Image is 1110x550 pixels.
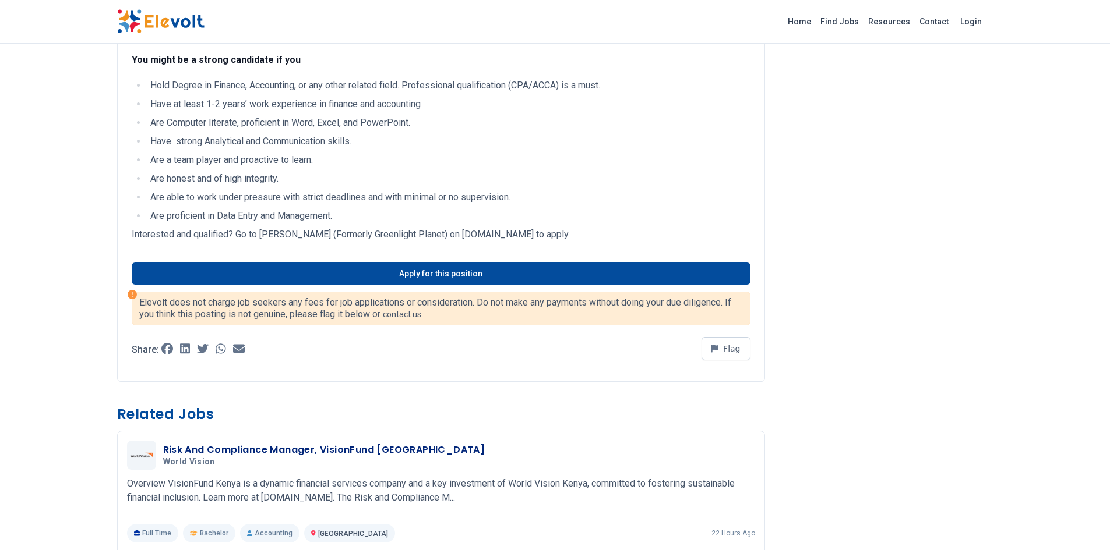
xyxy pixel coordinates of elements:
a: Find Jobs [816,12,864,31]
p: Overview VisionFund Kenya is a dynamic financial services company and a key investment of World V... [127,477,755,505]
p: 22 hours ago [711,528,755,538]
span: Bachelor [200,528,228,538]
li: Have at least 1-2 years’ work experience in finance and accounting [147,97,750,111]
li: Are a team player and proactive to learn. [147,153,750,167]
h3: Risk And Compliance Manager, VisionFund [GEOGRAPHIC_DATA] [163,443,485,457]
li: Are able to work under pressure with strict deadlines and with minimal or no supervision. [147,190,750,204]
h3: Related Jobs [117,405,765,424]
li: Are honest and of high integrity. [147,172,750,186]
li: Hold Degree in Finance, Accounting, or any other related field. Professional qualification (CPA/A... [147,79,750,93]
p: Interested and qualified? Go to [PERSON_NAME] (Formerly Greenlight Planet) on [DOMAIN_NAME] to apply [132,228,750,242]
p: Share: [132,345,159,354]
img: World Vision [130,452,153,458]
a: Apply for this position [132,262,750,285]
li: Are proficient in Data Entry and Management. [147,209,750,223]
a: Resources [864,12,915,31]
a: contact us [383,310,421,319]
strong: You might be a strong candidate if you [132,54,301,65]
iframe: Chat Widget [1052,494,1110,550]
li: Are Computer literate, proficient in Word, Excel, and PowerPoint. [147,116,750,130]
p: Full Time [127,524,179,542]
a: Login [953,10,989,33]
li: Have strong Analytical and Communication skills. [147,134,750,148]
a: World VisionRisk And Compliance Manager, VisionFund [GEOGRAPHIC_DATA]World VisionOverview VisionF... [127,441,755,542]
p: Elevolt does not charge job seekers any fees for job applications or consideration. Do not make a... [139,297,743,320]
iframe: Advertisement [784,41,993,204]
img: Elevolt [117,9,205,34]
p: Accounting [240,524,299,542]
span: World Vision [163,457,215,467]
button: Flag [702,337,750,360]
a: Contact [915,12,953,31]
span: [GEOGRAPHIC_DATA] [318,530,388,538]
a: Home [783,12,816,31]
